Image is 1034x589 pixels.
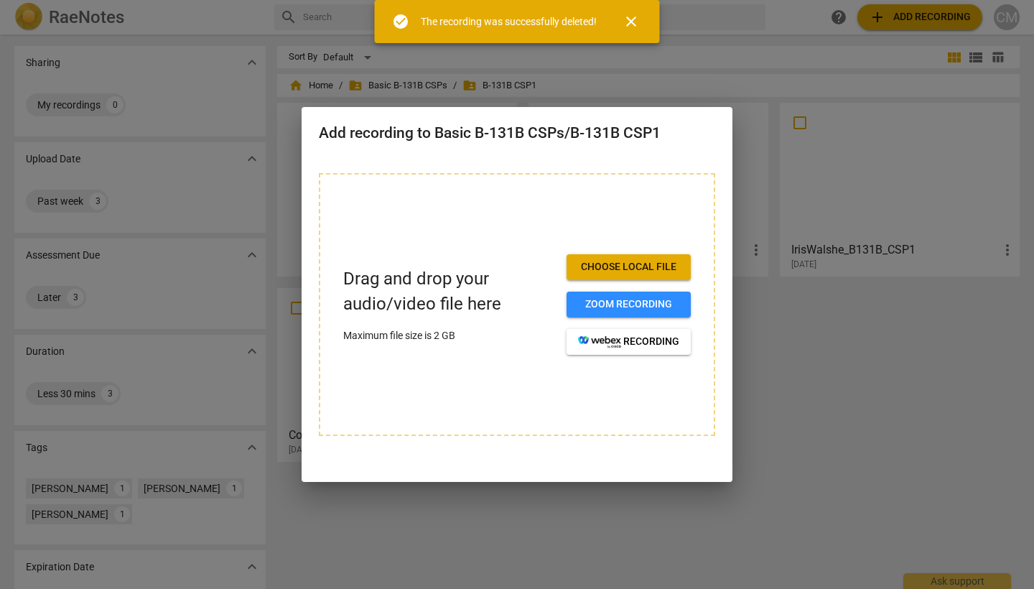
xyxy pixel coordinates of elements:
span: check_circle [392,13,409,30]
button: Close [614,4,648,39]
button: Zoom recording [567,292,691,317]
span: Choose local file [578,260,679,274]
span: Zoom recording [578,297,679,312]
h2: Add recording to Basic B-131B CSPs/B-131B CSP1 [319,124,715,142]
span: close [623,13,640,30]
button: Choose local file [567,254,691,280]
span: recording [578,335,679,349]
p: Maximum file size is 2 GB [343,328,555,343]
div: The recording was successfully deleted! [421,14,597,29]
button: recording [567,329,691,355]
p: Drag and drop your audio/video file here [343,266,555,317]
